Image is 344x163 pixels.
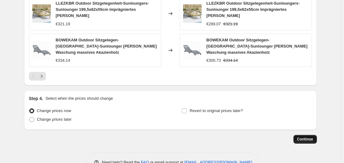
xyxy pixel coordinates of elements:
img: 312JrLEaRIL_80x.jpg [32,41,51,60]
span: Change prices now [37,108,71,113]
button: Continue [293,135,317,144]
span: Revert to original prices later? [190,108,243,113]
nav: Pagination [29,72,46,81]
p: Select when the prices should change [45,95,113,102]
span: LLEZKBR Outdoor Sitzgelegenheit-Sunloungers-Sunlounger 199,5x62x55cm imprägniertes [PERSON_NAME] [56,1,149,18]
span: BOWEKAM Outdoor Sitzgelegen-[GEOGRAPHIC_DATA]-Sunlounger [PERSON_NAME] Waschung massives Akazienholz [56,38,157,55]
div: €289.07 [207,21,221,27]
strike: €334.14 [223,57,238,64]
strike: €321.19 [223,21,238,27]
button: Next [37,72,46,81]
h2: Step 4. [29,95,43,102]
img: 513iWsiHgKL_80x.jpg [183,4,202,23]
div: €300.73 [207,57,221,64]
img: 312JrLEaRIL_80x.jpg [183,41,202,60]
div: €334.14 [56,57,70,64]
span: Change prices later [37,117,72,122]
span: BOWEKAM Outdoor Sitzgelegen-[GEOGRAPHIC_DATA]-Sunlounger [PERSON_NAME] Waschung massives Akazienholz [207,38,308,55]
span: LLEZKBR Outdoor Sitzgelegenheit-Sunloungers-Sunlounger 199,5x62x55cm imprägniertes [PERSON_NAME] [207,1,300,18]
span: Continue [297,137,313,142]
div: €321.19 [56,21,70,27]
img: 513iWsiHgKL_80x.jpg [32,4,51,23]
